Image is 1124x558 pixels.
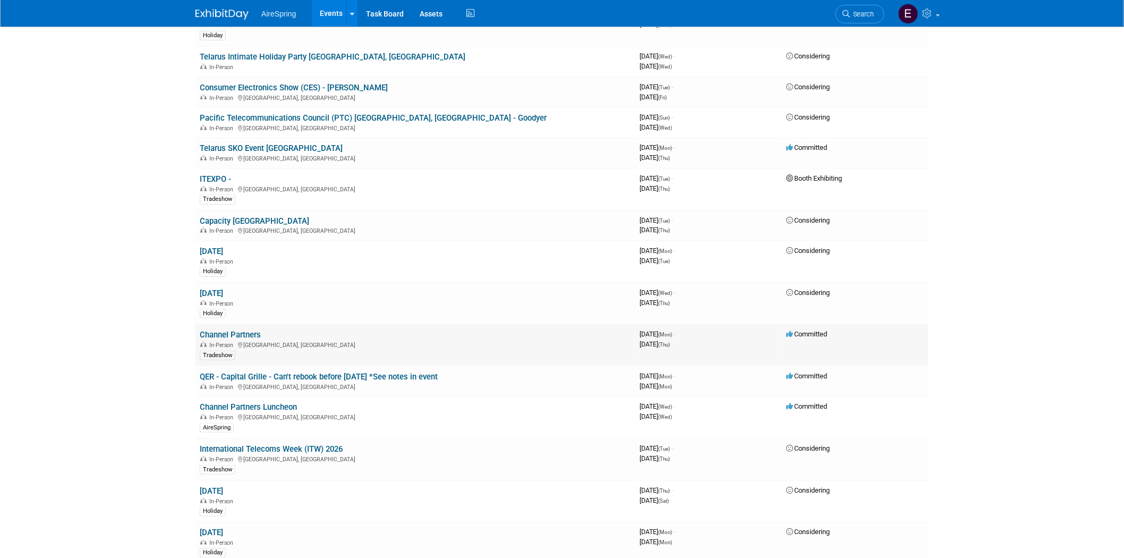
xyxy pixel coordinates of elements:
span: (Wed) [658,290,672,296]
img: In-Person Event [200,384,207,389]
span: - [671,486,673,494]
span: - [674,528,675,536]
img: In-Person Event [200,125,207,130]
span: [DATE] [640,154,670,162]
div: AireSpring [200,423,234,433]
span: (Mon) [658,374,672,379]
span: [DATE] [640,402,675,410]
span: [DATE] [640,247,675,255]
a: Telarus SKO Event [GEOGRAPHIC_DATA] [200,143,343,153]
span: - [674,143,675,151]
a: [DATE] [200,486,223,496]
div: Holiday [200,506,226,516]
span: In-Person [209,414,236,421]
div: [GEOGRAPHIC_DATA], [GEOGRAPHIC_DATA] [200,93,631,102]
span: [DATE] [640,330,675,338]
span: [DATE] [640,496,669,504]
img: In-Person Event [200,498,207,503]
span: [DATE] [640,382,672,390]
span: (Mon) [658,530,672,536]
span: Booth Exhibiting [786,174,842,182]
img: In-Person Event [200,414,207,419]
img: In-Person Event [200,155,207,160]
span: [DATE] [640,412,672,420]
a: [DATE] [200,247,223,256]
span: [DATE] [640,372,675,380]
span: In-Person [209,125,236,132]
span: (Fri) [658,95,667,100]
span: (Wed) [658,404,672,410]
span: (Wed) [658,64,672,70]
span: [DATE] [640,123,672,131]
span: - [674,289,675,297]
span: - [674,247,675,255]
span: (Tue) [658,218,670,224]
img: In-Person Event [200,456,207,461]
span: [DATE] [640,113,673,121]
span: Considering [786,528,830,536]
img: In-Person Event [200,186,207,191]
span: (Thu) [658,227,670,233]
span: In-Person [209,155,236,162]
a: Channel Partners [200,330,261,340]
span: [DATE] [640,62,672,70]
span: - [674,402,675,410]
span: Committed [786,372,827,380]
span: AireSpring [261,10,296,18]
div: [GEOGRAPHIC_DATA], [GEOGRAPHIC_DATA] [200,154,631,162]
span: [DATE] [640,289,675,297]
span: (Mon) [658,248,672,254]
a: QER - Capital Grille - Can't rebook before [DATE] *See notes in event [200,372,438,382]
span: [DATE] [640,174,673,182]
span: (Thu) [658,186,670,192]
span: [DATE] [640,93,667,101]
span: (Mon) [658,145,672,151]
span: In-Person [209,384,236,391]
img: In-Person Event [200,540,207,545]
img: In-Person Event [200,64,207,69]
span: Committed [786,330,827,338]
a: Search [836,5,884,23]
span: - [674,372,675,380]
span: (Thu) [658,488,670,494]
span: [DATE] [640,216,673,224]
img: In-Person Event [200,227,207,233]
span: (Wed) [658,54,672,60]
div: [GEOGRAPHIC_DATA], [GEOGRAPHIC_DATA] [200,382,631,391]
div: [GEOGRAPHIC_DATA], [GEOGRAPHIC_DATA] [200,184,631,193]
span: Considering [786,113,830,121]
span: Committed [786,402,827,410]
a: [DATE] [200,528,223,538]
span: In-Person [209,227,236,234]
span: - [674,330,675,338]
span: Committed [786,143,827,151]
span: - [671,113,673,121]
span: - [671,83,673,91]
span: (Sun) [658,115,670,121]
span: [DATE] [640,257,670,265]
a: Consumer Electronics Show (CES) - [PERSON_NAME] [200,83,388,92]
div: [GEOGRAPHIC_DATA], [GEOGRAPHIC_DATA] [200,340,631,349]
img: In-Person Event [200,95,207,100]
span: In-Person [209,342,236,349]
span: (Wed) [658,414,672,420]
span: In-Person [209,498,236,505]
div: Holiday [200,548,226,558]
span: [DATE] [640,52,675,60]
span: Considering [786,83,830,91]
span: [DATE] [640,538,672,546]
span: [DATE] [640,340,670,348]
span: [DATE] [640,83,673,91]
div: [GEOGRAPHIC_DATA], [GEOGRAPHIC_DATA] [200,226,631,234]
span: Considering [786,289,830,297]
span: (Tue) [658,176,670,182]
span: - [674,52,675,60]
span: Considering [786,486,830,494]
span: [DATE] [640,299,670,307]
div: Holiday [200,267,226,276]
span: In-Person [209,95,236,102]
span: (Tue) [658,446,670,452]
img: In-Person Event [200,342,207,347]
span: Considering [786,444,830,452]
span: Considering [786,247,830,255]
